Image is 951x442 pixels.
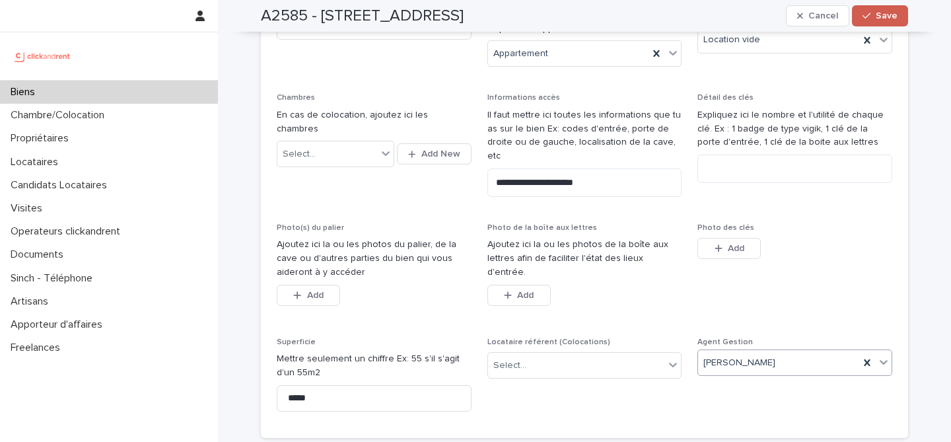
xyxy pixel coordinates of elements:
p: Expliquez ici le nombre et l'utilité de chaque clé. Ex : 1 badge de type vigik, 1 clé de la porte... [697,108,892,149]
p: En cas de colocation, ajoutez ici les chambres [277,108,472,136]
button: Add [697,238,761,259]
span: Add [517,291,534,300]
p: Chambre/Colocation [5,109,115,122]
span: Add [728,244,744,253]
img: UCB0brd3T0yccxBKYDjQ [11,43,75,69]
span: Photo de la boîte aux lettres [487,224,597,232]
p: Ajoutez ici la ou les photos du palier, de la cave ou d'autres parties du bien qui vous aideront ... [277,238,472,279]
p: Il faut mettre ici toutes les informations que tu as sur le bien Ex: codes d'entrée, porte de dro... [487,108,682,163]
span: Add New [421,149,460,159]
p: Candidats Locataires [5,179,118,192]
p: Locataires [5,156,69,168]
p: Sinch - Téléphone [5,272,103,285]
button: Save [852,5,908,26]
p: Apporteur d'affaires [5,318,113,331]
p: Freelances [5,342,71,354]
span: Add [307,291,324,300]
span: Détail des clés [697,94,754,102]
p: Documents [5,248,74,261]
span: Save [876,11,898,20]
p: Operateurs clickandrent [5,225,131,238]
span: Informations accès [487,94,560,102]
p: Mettre seulement un chiffre Ex: 55 s'il s'agit d'un 55m2 [277,352,472,380]
span: Agent Gestion [697,338,753,346]
p: Artisans [5,295,59,308]
p: Biens [5,86,46,98]
span: Locataire référent (Colocations) [487,338,610,346]
span: [PERSON_NAME] [703,356,775,370]
span: Superficie [277,338,316,346]
span: Cancel [808,11,838,20]
span: Location vide [703,33,760,47]
button: Add [487,285,551,306]
h2: A2585 - [STREET_ADDRESS] [261,7,464,26]
p: Visites [5,202,53,215]
p: Propriétaires [5,132,79,145]
p: Ajoutez ici la ou les photos de la boîte aux lettres afin de faciliter l'état des lieux d'entrée. [487,238,682,279]
span: Photo des clés [697,224,754,232]
span: Photo(s) du palier [277,224,344,232]
button: Add [277,285,340,306]
span: Chambres [277,94,315,102]
span: Appartement [493,47,548,61]
button: Cancel [786,5,849,26]
button: Add New [397,143,471,165]
div: Select... [493,359,526,373]
div: Select... [283,147,316,161]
